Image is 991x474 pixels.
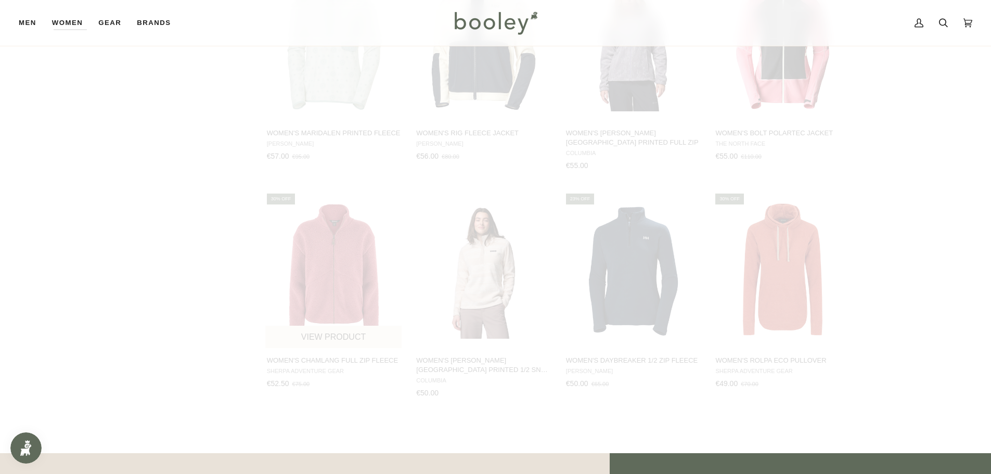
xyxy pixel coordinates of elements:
[450,8,541,38] img: Booley
[98,18,121,28] span: Gear
[52,18,83,28] span: Women
[19,18,36,28] span: Men
[137,18,171,28] span: Brands
[10,432,42,464] iframe: Button to open loyalty program pop-up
